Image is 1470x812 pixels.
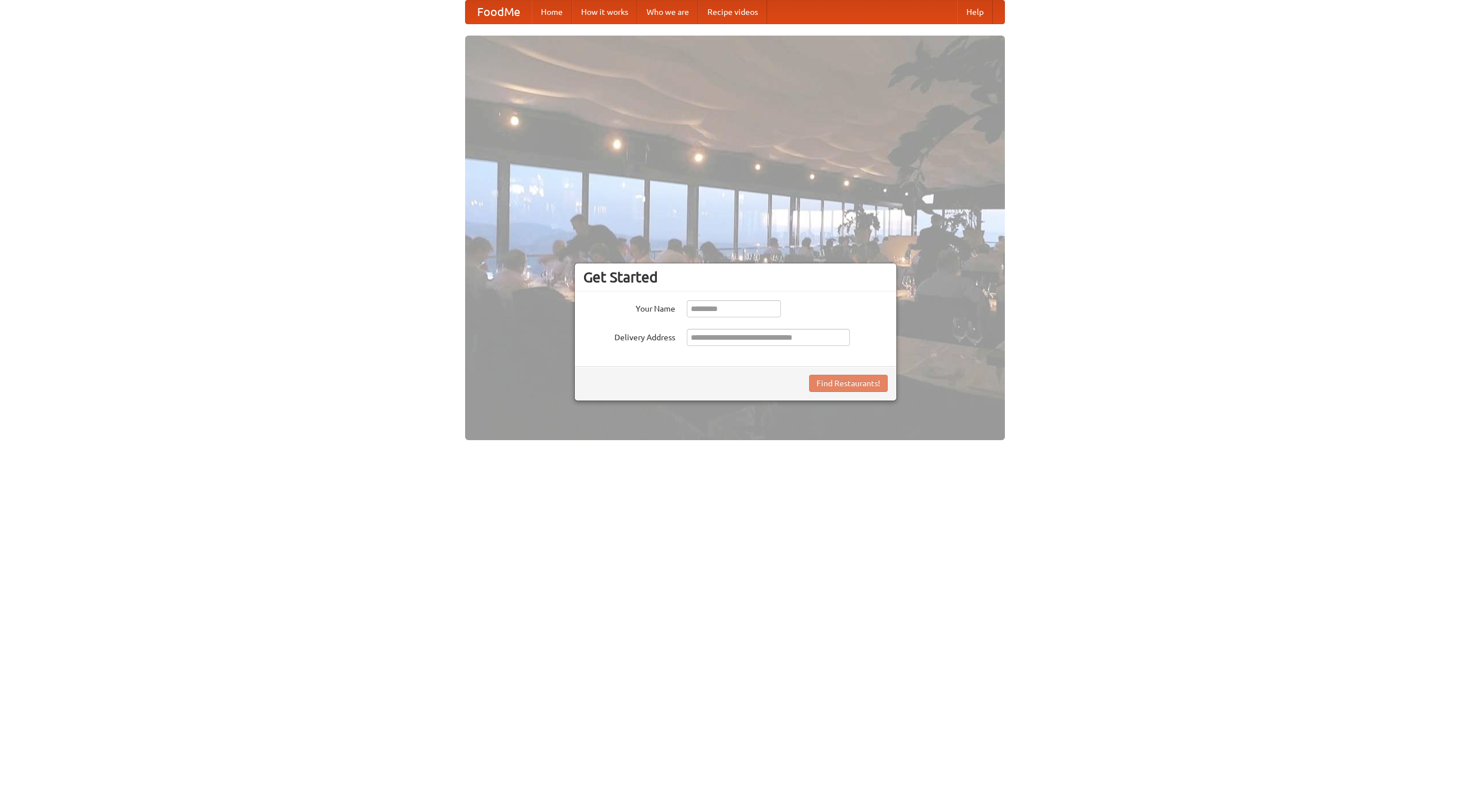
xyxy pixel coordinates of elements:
a: Who we are [637,1,698,24]
label: Your Name [583,300,675,314]
a: Help [957,1,993,24]
a: FoodMe [466,1,532,24]
label: Delivery Address [583,329,675,343]
a: How it works [572,1,637,24]
a: Recipe videos [698,1,767,24]
h3: Get Started [583,269,888,286]
a: Home [532,1,572,24]
button: Find Restaurants! [809,375,888,392]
